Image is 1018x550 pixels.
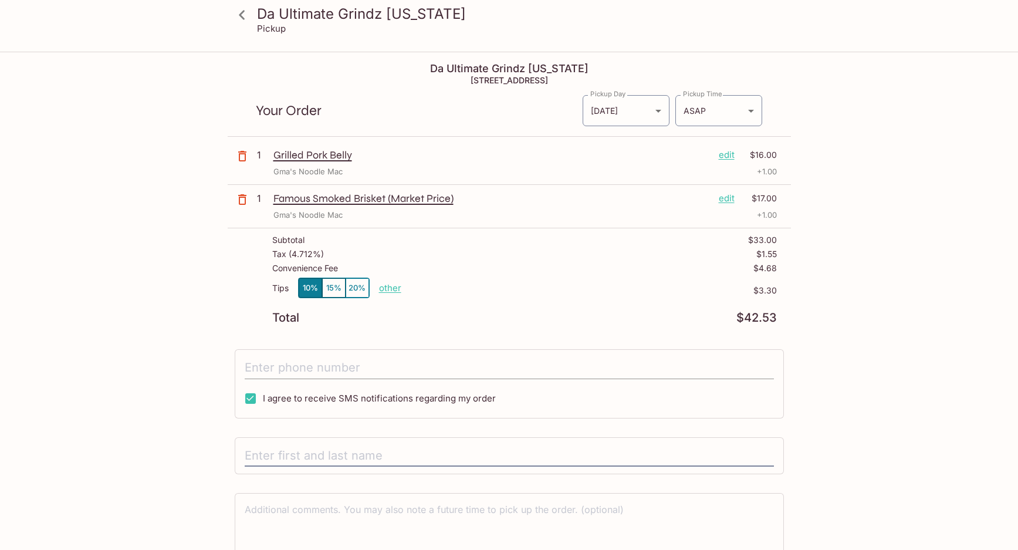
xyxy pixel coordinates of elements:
button: 15% [322,278,346,298]
p: Tips [272,284,289,293]
p: Gma's Noodle Mac [273,166,343,177]
p: Your Order [256,105,582,116]
p: $4.68 [753,264,777,273]
div: [DATE] [583,95,669,126]
p: 1 [257,192,269,205]
p: $16.00 [742,149,777,161]
h3: Da Ultimate Grindz [US_STATE] [257,5,782,23]
p: Pickup [257,23,286,34]
p: + 1.00 [757,166,777,177]
h4: Da Ultimate Grindz [US_STATE] [228,62,791,75]
p: $33.00 [748,235,777,245]
h5: [STREET_ADDRESS] [228,75,791,85]
span: I agree to receive SMS notifications regarding my order [263,393,496,404]
p: $42.53 [736,312,777,323]
label: Pickup Time [683,89,722,99]
p: + 1.00 [757,210,777,221]
p: Famous Smoked Brisket (Market Price) [273,192,709,205]
button: 20% [346,278,369,298]
label: Pickup Day [590,89,625,99]
p: Total [272,312,299,323]
p: Grilled Pork Belly [273,149,709,161]
p: $17.00 [742,192,777,205]
p: $1.55 [756,249,777,259]
input: Enter phone number [245,357,774,379]
button: other [379,282,401,293]
div: ASAP [675,95,762,126]
p: Gma's Noodle Mac [273,210,343,221]
p: 1 [257,149,269,161]
p: edit [719,192,735,205]
p: $3.30 [401,286,777,295]
p: edit [719,149,735,161]
input: Enter first and last name [245,445,774,467]
p: Subtotal [272,235,305,245]
p: Tax ( 4.712% ) [272,249,324,259]
p: Convenience Fee [272,264,338,273]
button: 10% [299,278,322,298]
